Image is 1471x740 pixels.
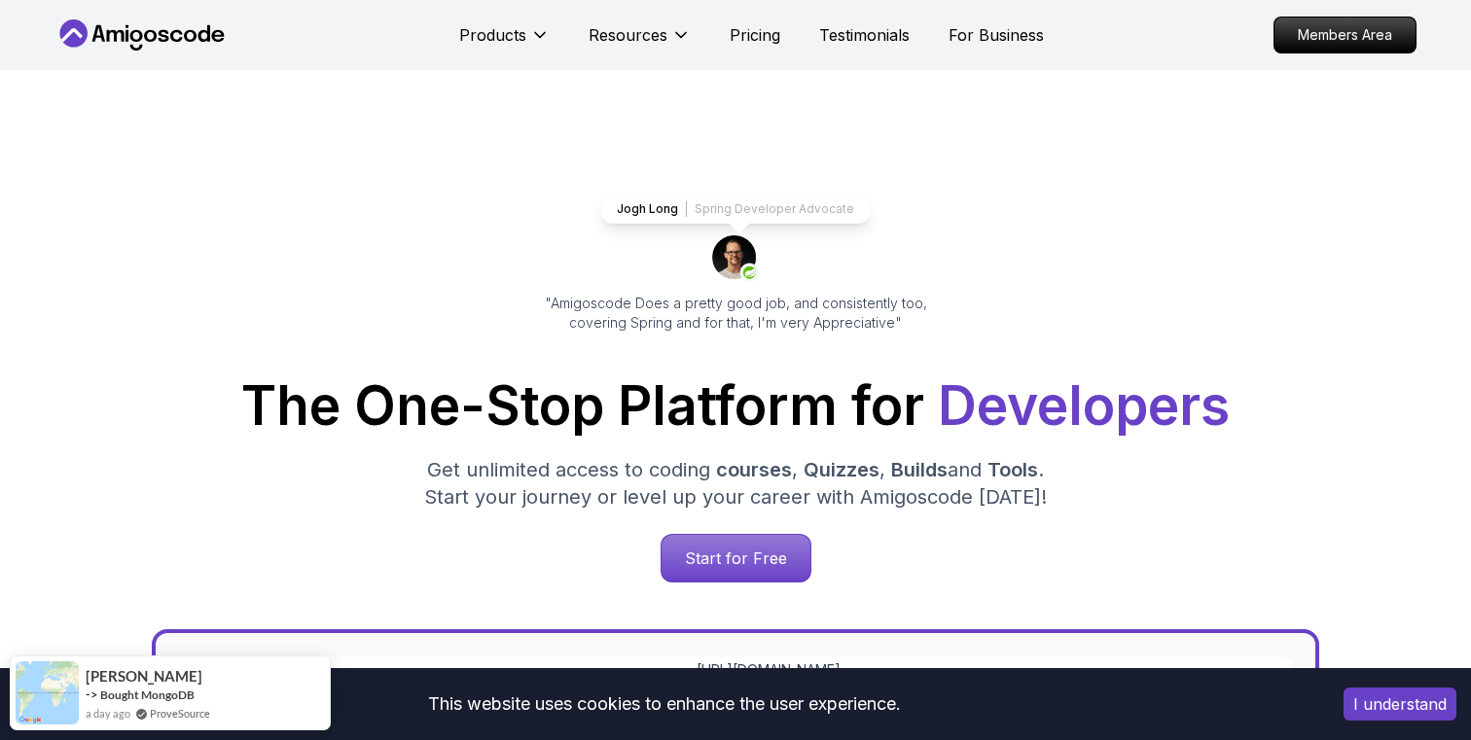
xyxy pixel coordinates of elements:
iframe: chat widget [1101,511,1452,652]
p: Products [459,23,526,47]
a: [URL][DOMAIN_NAME] [697,660,841,680]
span: Developers [938,373,1230,438]
span: [PERSON_NAME] [86,668,202,685]
a: For Business [949,23,1044,47]
iframe: chat widget [1389,662,1452,721]
button: Resources [589,23,691,62]
a: Testimonials [819,23,910,47]
span: Builds [891,458,948,481]
p: Spring Developer Advocate [695,201,854,217]
p: Get unlimited access to coding , , and . Start your journey or level up your career with Amigosco... [409,456,1062,511]
p: "Amigoscode Does a pretty good job, and consistently too, covering Spring and for that, I'm very ... [518,294,953,333]
img: josh long [712,235,759,282]
span: -> [86,687,98,702]
a: Start for Free [661,534,811,582]
button: Products [459,23,550,62]
span: a day ago [86,705,130,722]
p: Resources [589,23,667,47]
p: Start for Free [662,535,810,581]
span: Quizzes [804,458,879,481]
span: Tools [987,458,1038,481]
button: Accept cookies [1344,687,1456,721]
a: Bought MongoDB [100,687,195,702]
p: Jogh Long [617,201,678,217]
a: ProveSource [150,707,210,720]
p: Members Area [1274,18,1416,53]
span: courses [716,458,792,481]
img: provesource social proof notification image [16,661,79,724]
a: Members Area [1274,17,1417,53]
div: This website uses cookies to enhance the user experience. [15,683,1314,725]
a: Pricing [730,23,780,47]
h1: The One-Stop Platform for [70,379,1401,433]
